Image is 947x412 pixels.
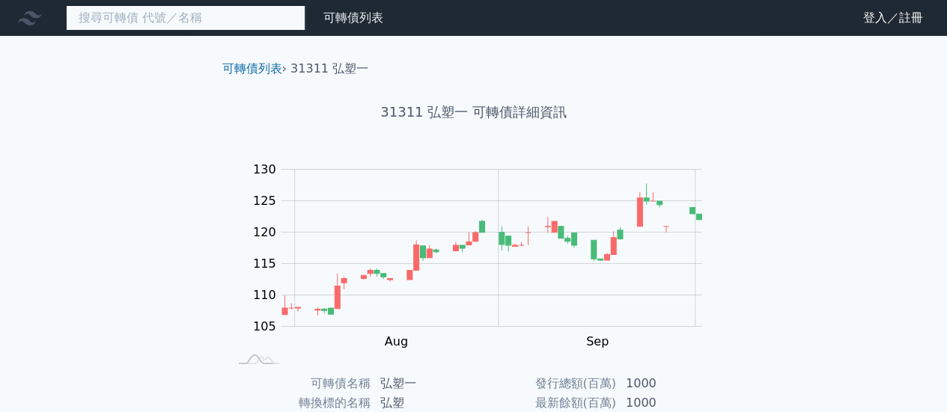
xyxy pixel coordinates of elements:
h1: 31311 弘塑一 可轉債詳細資訊 [210,102,737,123]
tspan: 125 [253,194,276,208]
td: 發行總額(百萬) [474,374,617,393]
tspan: 110 [253,288,276,302]
li: 31311 弘塑一 [290,60,368,78]
input: 搜尋可轉債 代號／名稱 [66,5,305,31]
td: 弘塑一 [371,374,474,393]
a: 可轉債列表 [222,61,282,76]
tspan: 120 [253,225,276,239]
td: 1000 [617,374,719,393]
a: 登入／註冊 [851,6,935,30]
tspan: Sep [586,334,609,348]
tspan: 105 [253,319,276,333]
tspan: 115 [253,256,276,271]
g: Chart [245,162,724,348]
a: 可轉債列表 [323,10,383,25]
tspan: 130 [253,162,276,176]
td: 可轉債名稱 [228,374,371,393]
tspan: Aug [385,334,408,348]
li: › [222,60,287,78]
